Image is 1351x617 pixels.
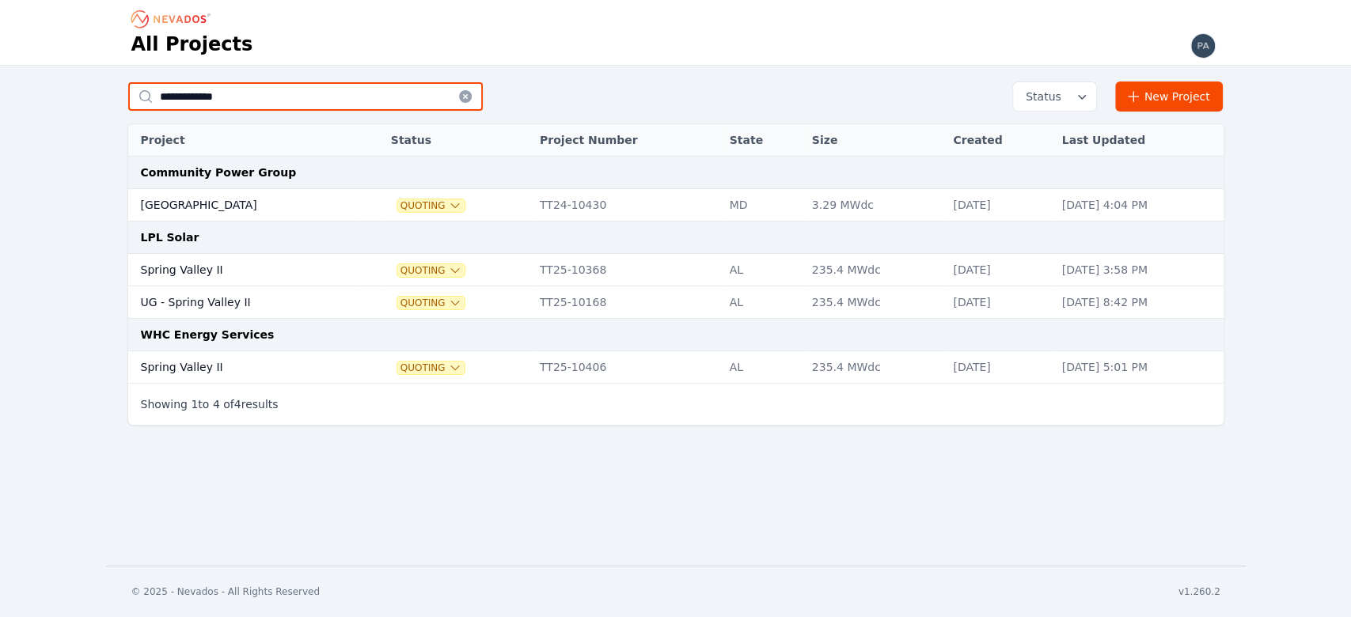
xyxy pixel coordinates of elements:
[1178,585,1220,598] div: v1.260.2
[128,286,1224,319] tr: UG - Spring Valley IIQuotingTT25-10168AL235.4 MWdc[DATE][DATE] 8:42 PM
[128,254,1224,286] tr: Spring Valley IIQuotingTT25-10368AL235.4 MWdc[DATE][DATE] 3:58 PM
[128,351,1224,384] tr: Spring Valley IIQuotingTT25-10406AL235.4 MWdc[DATE][DATE] 5:01 PM
[532,351,722,384] td: TT25-10406
[1115,81,1224,112] a: New Project
[945,254,1053,286] td: [DATE]
[722,189,804,221] td: MD
[128,254,357,286] td: Spring Valley II
[532,189,722,221] td: TT24-10430
[804,254,946,286] td: 235.4 MWdc
[128,319,1224,351] td: WHC Energy Services
[1054,254,1224,286] td: [DATE] 3:58 PM
[131,32,253,57] h1: All Projects
[532,286,722,319] td: TT25-10168
[1054,189,1224,221] td: [DATE] 4:04 PM
[397,297,465,309] button: Quoting
[1019,89,1061,104] span: Status
[804,286,946,319] td: 235.4 MWdc
[722,124,804,157] th: State
[945,286,1053,319] td: [DATE]
[722,351,804,384] td: AL
[213,398,220,411] span: 4
[804,189,946,221] td: 3.29 MWdc
[128,286,357,319] td: UG - Spring Valley II
[141,396,279,412] p: Showing to of results
[131,585,321,598] div: © 2025 - Nevados - All Rights Reserved
[397,361,465,374] button: Quoting
[804,124,946,157] th: Size
[128,221,1224,254] td: LPL Solar
[945,189,1053,221] td: [DATE]
[131,6,215,32] nav: Breadcrumb
[397,264,465,277] button: Quoting
[532,124,722,157] th: Project Number
[128,189,1224,221] tr: [GEOGRAPHIC_DATA]QuotingTT24-10430MD3.29 MWdc[DATE][DATE] 4:04 PM
[383,124,532,157] th: Status
[397,199,465,212] button: Quoting
[532,254,722,286] td: TT25-10368
[128,189,357,221] td: [GEOGRAPHIC_DATA]
[1054,124,1224,157] th: Last Updated
[128,351,357,384] td: Spring Valley II
[128,157,1224,189] td: Community Power Group
[722,254,804,286] td: AL
[1054,286,1224,319] td: [DATE] 8:42 PM
[1013,82,1096,111] button: Status
[722,286,804,319] td: AL
[128,124,357,157] th: Project
[804,351,946,384] td: 235.4 MWdc
[1190,33,1216,59] img: paul.mcmillan@nevados.solar
[191,398,198,411] span: 1
[1054,351,1224,384] td: [DATE] 5:01 PM
[234,398,241,411] span: 4
[945,351,1053,384] td: [DATE]
[945,124,1053,157] th: Created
